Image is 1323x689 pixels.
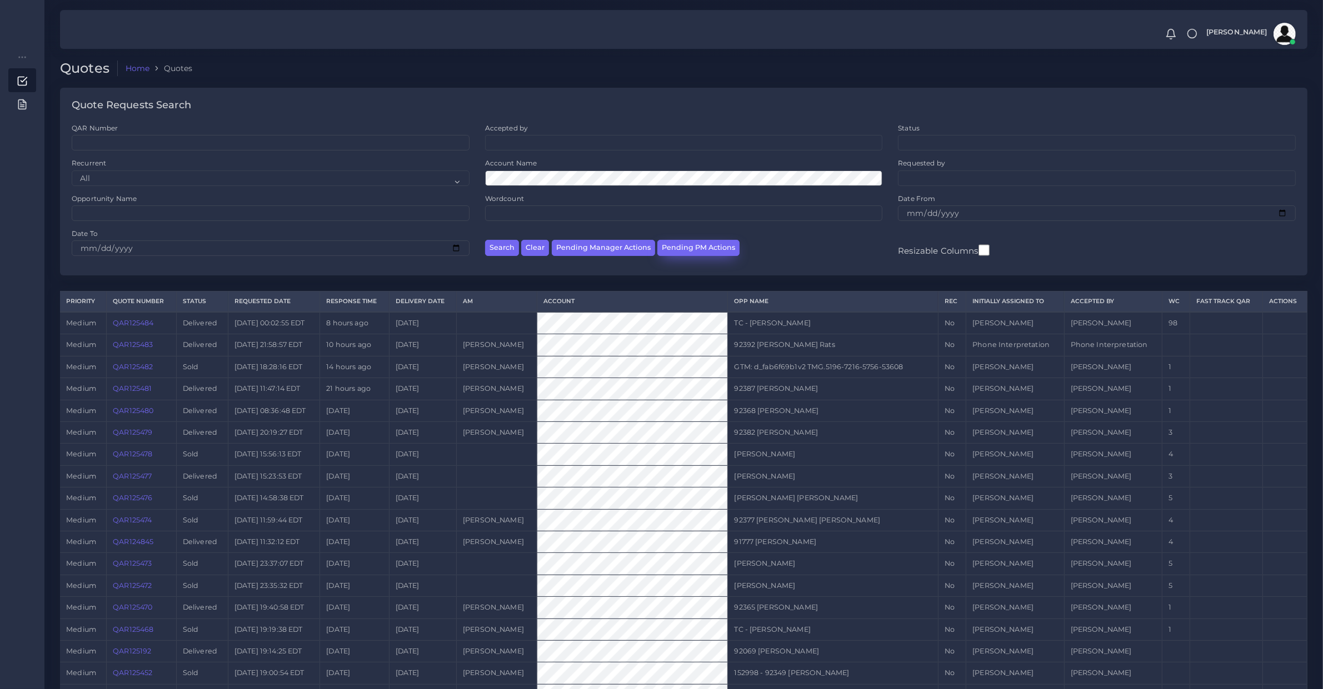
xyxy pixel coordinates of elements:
td: [PERSON_NAME] [456,356,537,378]
td: No [938,312,966,334]
td: [PERSON_NAME] [1064,487,1162,509]
td: No [938,662,966,684]
td: [PERSON_NAME] [1064,378,1162,400]
button: Pending Manager Actions [552,240,655,256]
td: Delivered [176,421,228,443]
td: [DATE] [320,662,389,684]
label: Recurrent [72,158,106,168]
td: [DATE] [389,509,456,531]
td: [DATE] 11:47:14 EDT [228,378,319,400]
td: [PERSON_NAME] [966,312,1065,334]
td: [DATE] [389,662,456,684]
a: [PERSON_NAME]avatar [1201,23,1300,45]
td: 5 [1162,487,1190,509]
td: [DATE] [389,618,456,640]
span: medium [66,340,96,349]
span: medium [66,537,96,546]
td: 1 [1162,378,1190,400]
td: [PERSON_NAME] [966,575,1065,596]
td: [PERSON_NAME] [1064,509,1162,531]
a: Home [126,63,150,74]
button: Pending PM Actions [657,240,740,256]
a: QAR124845 [113,537,153,546]
td: [PERSON_NAME] [1064,312,1162,334]
td: [DATE] [320,640,389,662]
td: [DATE] 18:28:16 EDT [228,356,319,378]
button: Search [485,240,519,256]
span: medium [66,428,96,436]
td: [DATE] 19:19:38 EDT [228,618,319,640]
th: Opp Name [728,291,938,312]
td: Phone Interpretation [1064,334,1162,356]
td: [PERSON_NAME] [966,400,1065,421]
td: [DATE] [389,421,456,443]
td: Delivered [176,400,228,421]
label: Date To [72,229,98,238]
td: 92392 [PERSON_NAME] Rats [728,334,938,356]
label: Account Name [485,158,537,168]
td: [DATE] [320,487,389,509]
td: Sold [176,553,228,575]
td: No [938,356,966,378]
label: Wordcount [485,194,524,203]
td: [DATE] [320,509,389,531]
td: [PERSON_NAME] [1064,531,1162,552]
td: Delivered [176,334,228,356]
td: [PERSON_NAME] [966,487,1065,509]
td: No [938,465,966,487]
td: Sold [176,487,228,509]
td: 91777 [PERSON_NAME] [728,531,938,552]
h2: Quotes [60,61,118,77]
td: Delivered [176,640,228,662]
th: Priority [60,291,106,312]
a: QAR125474 [113,516,152,524]
h4: Quote Requests Search [72,99,191,112]
td: 5 [1162,553,1190,575]
th: Actions [1263,291,1307,312]
a: QAR125482 [113,363,153,371]
a: QAR125452 [113,668,152,677]
td: 4 [1162,444,1190,465]
td: Sold [176,575,228,596]
td: Delivered [176,378,228,400]
td: [DATE] 19:14:25 EDT [228,640,319,662]
a: QAR125484 [113,319,153,327]
a: QAR125477 [113,472,152,480]
td: Sold [176,444,228,465]
td: Sold [176,509,228,531]
td: [DATE] [389,356,456,378]
td: [PERSON_NAME] [966,662,1065,684]
td: [DATE] [320,400,389,421]
td: [DATE] 14:58:38 EDT [228,487,319,509]
th: Account [537,291,727,312]
th: Response Time [320,291,389,312]
td: 92382 [PERSON_NAME] [728,421,938,443]
th: REC [938,291,966,312]
a: QAR125480 [113,406,153,415]
td: [DATE] [389,444,456,465]
label: Resizable Columns [898,243,989,257]
td: [PERSON_NAME] [456,334,537,356]
td: [PERSON_NAME] [456,509,537,531]
td: [PERSON_NAME] [966,509,1065,531]
td: [DATE] [320,421,389,443]
a: QAR125192 [113,647,151,655]
td: [PERSON_NAME] [1064,400,1162,421]
td: [PERSON_NAME] [1064,465,1162,487]
td: [PERSON_NAME] [1064,421,1162,443]
td: [PERSON_NAME] [1064,640,1162,662]
td: No [938,400,966,421]
td: 4 [1162,509,1190,531]
td: 152998 - 92349 [PERSON_NAME] [728,662,938,684]
td: No [938,575,966,596]
a: QAR125468 [113,625,153,633]
td: [PERSON_NAME] [728,465,938,487]
th: Requested Date [228,291,319,312]
td: Delivered [176,465,228,487]
td: [PERSON_NAME] [PERSON_NAME] [728,487,938,509]
td: [DATE] [320,553,389,575]
li: Quotes [149,63,192,74]
td: 1 [1162,618,1190,640]
td: [DATE] [389,553,456,575]
td: [PERSON_NAME] [456,421,537,443]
